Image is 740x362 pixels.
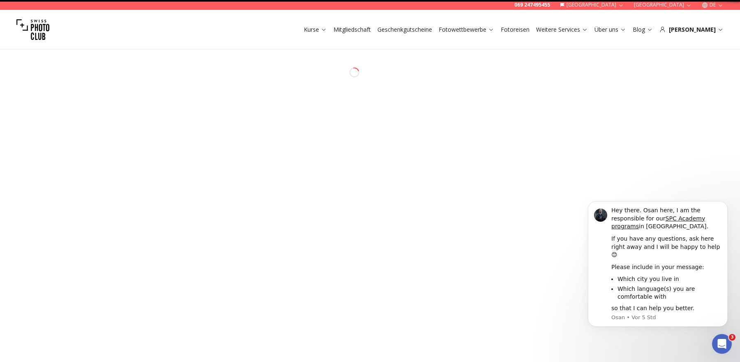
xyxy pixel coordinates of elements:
a: 069 247495455 [514,2,550,8]
button: Geschenkgutscheine [374,24,435,35]
a: Weitere Services [536,26,588,34]
button: Fotoreisen [497,24,533,35]
iframe: Intercom notifications Nachricht [576,200,740,358]
a: Über uns [594,26,626,34]
button: Fotowettbewerbe [435,24,497,35]
a: Fotoreisen [501,26,530,34]
a: Mitgliedschaft [333,26,371,34]
button: Über uns [591,24,629,35]
img: Swiss photo club [16,13,49,46]
a: Fotowettbewerbe [439,26,494,34]
iframe: Intercom live chat [712,334,732,354]
a: Geschenkgutscheine [377,26,432,34]
a: Kurse [304,26,327,34]
button: Mitgliedschaft [330,24,374,35]
span: 3 [729,334,735,341]
div: [PERSON_NAME] [659,26,724,34]
button: Weitere Services [533,24,591,35]
button: Blog [629,24,656,35]
button: Kurse [301,24,330,35]
a: Blog [633,26,653,34]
